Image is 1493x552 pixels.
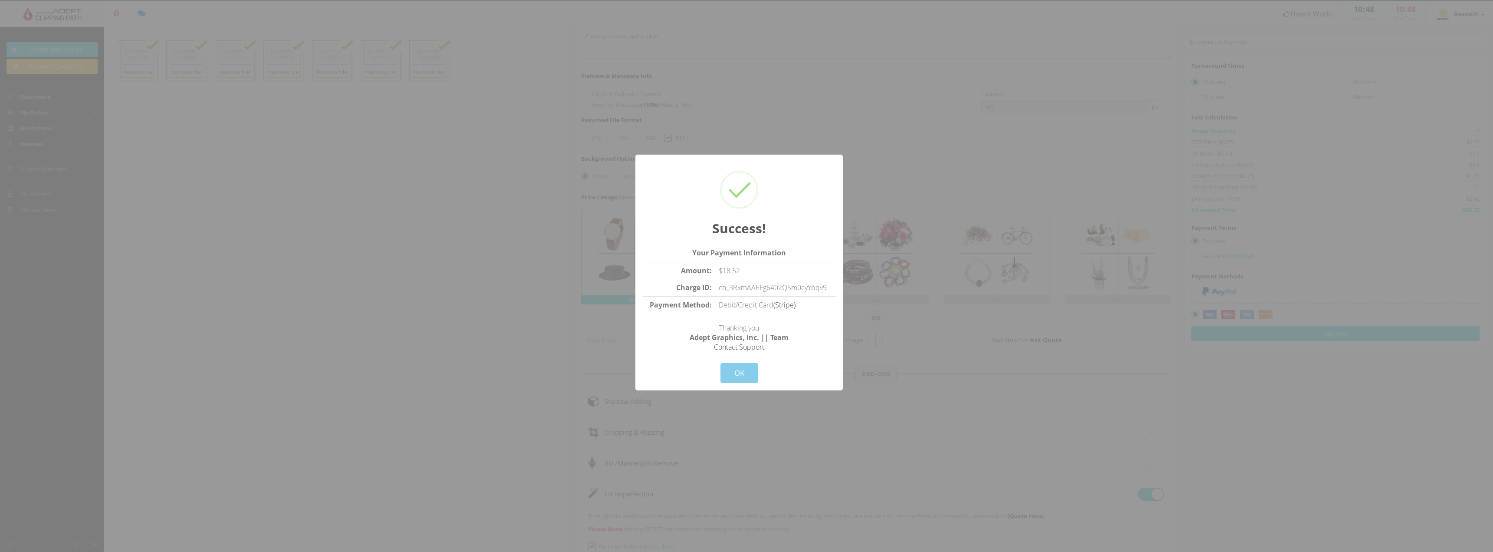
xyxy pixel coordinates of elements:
[643,314,835,352] p: Thanking you
[676,283,712,292] strong: Charge ID:
[714,342,764,352] a: Contact Support
[715,262,836,279] td: $18.52
[690,333,789,342] strong: Adept Graphics, Inc. || Team
[681,266,712,275] strong: Amount:
[643,220,835,237] h2: Success!
[650,300,712,310] strong: Payment Method:
[715,297,836,314] td: Debit/Credit Card
[715,279,836,297] td: ch_3RxmAAEFg6402QSm0cyYbqv9
[773,300,796,310] a: (Stripe)
[692,248,786,258] strong: Your Payment Information
[720,363,758,383] button: OK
